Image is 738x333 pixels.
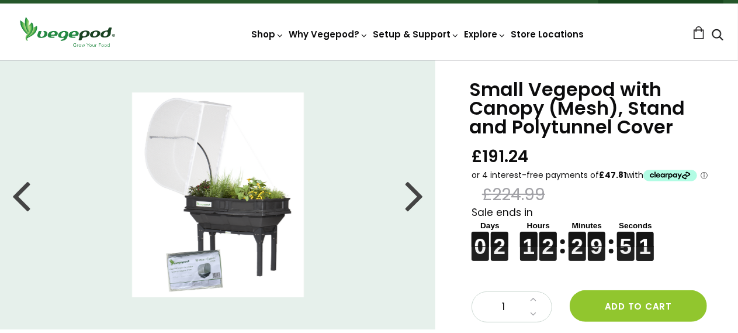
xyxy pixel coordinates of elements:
a: Decrease quantity by 1 [526,307,540,322]
figure: 1 [520,232,538,246]
img: Vegepod [15,15,120,49]
figure: 2 [539,232,557,246]
a: Search [712,30,723,42]
span: £191.24 [472,146,528,167]
a: Increase quantity by 1 [526,292,540,307]
figure: 0 [472,232,489,246]
a: Shop [252,28,285,40]
figure: 2 [491,232,508,246]
figure: 9 [588,232,605,246]
figure: 5 [617,232,635,246]
span: £224.99 [482,184,545,205]
a: Why Vegepod? [289,28,369,40]
a: Explore [465,28,507,40]
h1: Small Vegepod with Canopy (Mesh), Stand and Polytunnel Cover [469,80,709,136]
a: Setup & Support [373,28,460,40]
figure: 2 [569,232,586,246]
div: Sale ends in [472,205,709,262]
a: Store Locations [511,28,584,40]
button: Add to cart [570,290,707,322]
span: 1 [484,300,524,315]
img: Small Vegepod with Canopy (Mesh), Stand and Polytunnel Cover [132,92,304,297]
